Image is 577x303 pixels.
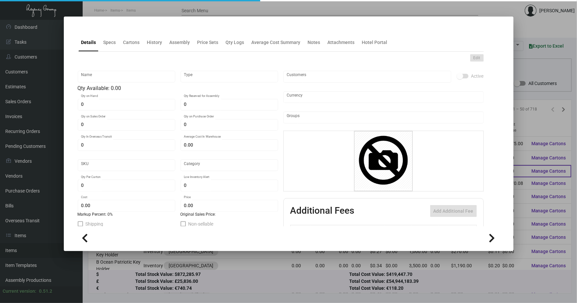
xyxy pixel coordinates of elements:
[290,225,310,237] th: Active
[433,208,474,214] span: Add Additional Fee
[474,55,480,61] span: Edit
[310,225,385,237] th: Type
[412,225,439,237] th: Price
[287,74,448,79] input: Add new..
[362,39,388,46] div: Hotel Portal
[78,84,278,92] div: Qty Available: 0.00
[123,39,140,46] div: Cartons
[287,115,480,120] input: Add new..
[39,288,52,295] div: 0.51.2
[226,39,244,46] div: Qty Logs
[439,225,469,237] th: Price type
[430,205,477,217] button: Add Additional Fee
[81,39,96,46] div: Details
[86,220,103,228] span: Shipping
[308,39,320,46] div: Notes
[147,39,162,46] div: History
[103,39,116,46] div: Specs
[3,288,36,295] div: Current version:
[470,54,484,62] button: Edit
[252,39,301,46] div: Average Cost Summary
[471,72,484,80] span: Active
[197,39,219,46] div: Price Sets
[328,39,355,46] div: Attachments
[170,39,190,46] div: Assembly
[188,220,214,228] span: Non-sellable
[290,205,354,217] h2: Additional Fees
[385,225,412,237] th: Cost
